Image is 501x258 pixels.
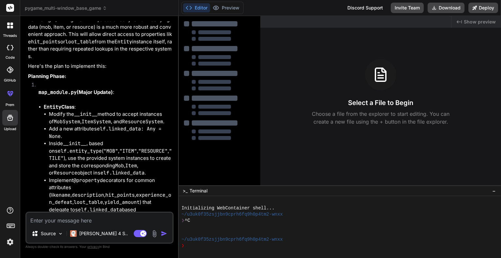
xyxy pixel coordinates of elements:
[119,148,137,154] code: "ITEM"
[348,98,413,107] h3: Select a File to Begin
[49,192,171,206] code: experience_on_defeat
[54,170,77,176] code: Resource
[44,103,172,235] li: :
[138,148,168,154] code: "RESOURCE"
[183,3,210,12] button: Editor
[181,236,283,243] span: ~/u3uk0f35zsjjbn9cprh6fq9h0p4tm2-wnxx
[151,230,158,237] img: attachment
[49,140,172,177] li: Inside , based on ( , , , ), use the provided system instances to create and store the correspond...
[75,206,122,213] code: self.linked_data
[38,89,77,96] code: map_module.py
[55,148,102,154] code: self.entity_type
[70,230,77,237] img: Claude 4 Sonnet
[122,118,163,125] code: ResourceSystem
[28,73,66,79] strong: Planning Phase:
[428,3,464,13] button: Download
[79,230,128,237] p: [PERSON_NAME] 4 S..
[391,3,424,13] button: Invite Team
[468,3,498,13] button: Deploy
[115,162,124,169] code: Mob
[6,102,14,108] label: prem
[63,140,86,147] code: __init__
[125,162,137,169] code: Item
[104,199,140,205] code: yield_amount
[5,236,16,248] img: settings
[103,148,118,154] code: "MOB"
[58,231,63,236] img: Pick Models
[82,118,111,125] code: ItemSystem
[28,63,172,70] p: Here's the plan to implement this:
[4,78,16,83] label: GitHub
[59,192,70,198] code: name
[44,104,61,110] code: Entity
[74,199,103,205] code: loot_table
[49,177,172,228] li: Implement decorators for common attributes (like , , , , , ) that delegate to based on . This pro...
[491,186,497,196] button: −
[74,111,98,117] code: __init__
[105,192,135,198] code: hit_points
[28,16,172,60] p: You're right, linking the class directly to its underlying data (mob, item, or resource) is a muc...
[73,177,100,184] code: @property
[49,111,172,125] li: Modify the method to accept instances of , , and .
[3,33,17,38] label: threads
[343,3,387,13] div: Discord Support
[308,110,454,126] p: Choose a file from the explorer to start editing. You can create a new file using the + button in...
[114,38,132,45] code: Entity
[49,125,172,140] li: Add a new attribute .
[38,89,172,96] p: :
[87,245,99,249] span: privacy
[25,5,107,11] span: pygame_multi-window_base_game
[492,188,496,194] span: −
[38,89,113,95] strong: (Major Update)
[181,205,274,211] span: Initializing WebContainer shell...
[25,244,174,250] p: Always double-check its answers. Your in Bind
[464,19,496,25] span: Show preview
[31,38,60,45] code: hit_points
[54,118,80,125] code: MobSystem
[41,230,56,237] p: Source
[161,230,167,237] img: icon
[65,38,95,45] code: loot_table
[181,211,283,218] span: ~/u3uk0f35zsjjbn9cprh6fq9h0p4tm2-wnxx
[44,104,74,110] strong: Class
[210,3,242,12] button: Preview
[98,170,144,176] code: self.linked_data
[72,192,104,198] code: description
[49,148,172,162] code: "TILE"
[185,218,190,224] span: ^C
[6,55,15,60] label: code
[190,188,207,194] span: Terminal
[49,126,164,140] code: self.linked_data: Any = None
[183,188,188,194] span: >_
[181,243,185,249] span: ❯
[181,218,185,224] span: ❯
[4,126,16,132] label: Upload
